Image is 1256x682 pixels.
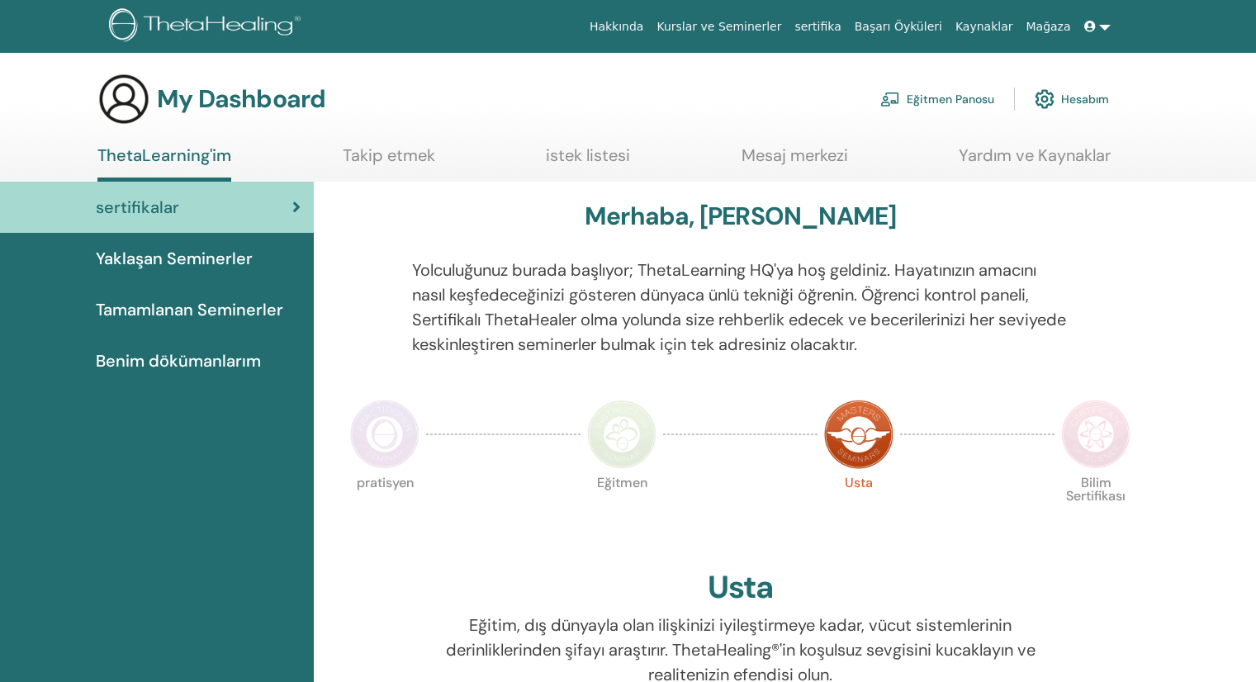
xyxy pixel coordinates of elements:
a: Eğitmen Panosu [880,81,994,117]
a: sertifika [788,12,847,42]
img: Certificate of Science [1061,400,1130,469]
img: logo.png [109,8,306,45]
p: Yolculuğunuz burada başlıyor; ThetaLearning HQ'ya hoş geldiniz. Hayatınızın amacını nasıl keşfede... [412,258,1069,357]
a: Mesaj merkezi [742,145,848,178]
a: Yardım ve Kaynaklar [959,145,1111,178]
p: Eğitmen [587,476,656,546]
img: chalkboard-teacher.svg [880,92,900,107]
img: Master [824,400,893,469]
img: Practitioner [350,400,419,469]
a: Başarı Öyküleri [848,12,949,42]
h3: Merhaba, [PERSON_NAME] [585,201,896,231]
a: Takip etmek [343,145,435,178]
span: Benim dökümanlarım [96,348,261,373]
h3: My Dashboard [157,84,325,114]
p: Bilim Sertifikası [1061,476,1130,546]
a: Kurslar ve Seminerler [650,12,788,42]
img: generic-user-icon.jpg [97,73,150,126]
p: pratisyen [350,476,419,546]
img: Instructor [587,400,656,469]
a: ThetaLearning'im [97,145,231,182]
a: Hesabım [1035,81,1109,117]
h2: Usta [708,569,773,607]
p: Usta [824,476,893,546]
a: istek listesi [546,145,630,178]
a: Hakkında [583,12,651,42]
img: cog.svg [1035,85,1055,113]
span: sertifikalar [96,195,179,220]
a: Mağaza [1019,12,1077,42]
a: Kaynaklar [949,12,1020,42]
span: Tamamlanan Seminerler [96,297,283,322]
span: Yaklaşan Seminerler [96,246,253,271]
